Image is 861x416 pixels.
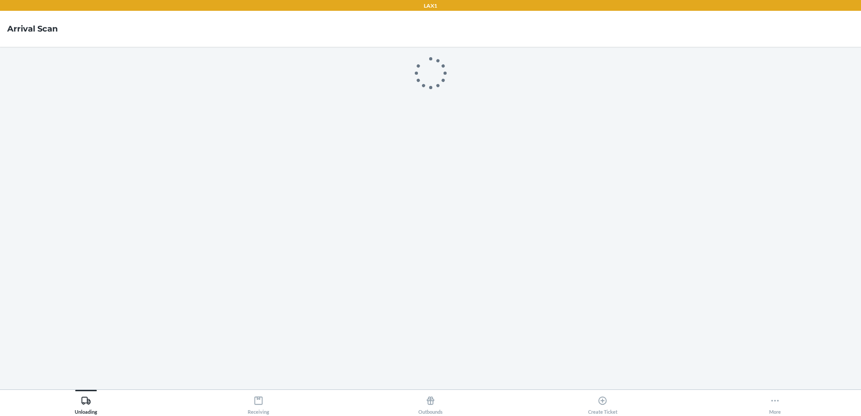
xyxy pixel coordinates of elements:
[75,392,97,415] div: Unloading
[689,390,861,415] button: More
[172,390,344,415] button: Receiving
[418,392,443,415] div: Outbounds
[517,390,689,415] button: Create Ticket
[424,2,437,10] p: LAX1
[248,392,269,415] div: Receiving
[344,390,517,415] button: Outbounds
[769,392,781,415] div: More
[588,392,617,415] div: Create Ticket
[7,23,58,35] h4: Arrival Scan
